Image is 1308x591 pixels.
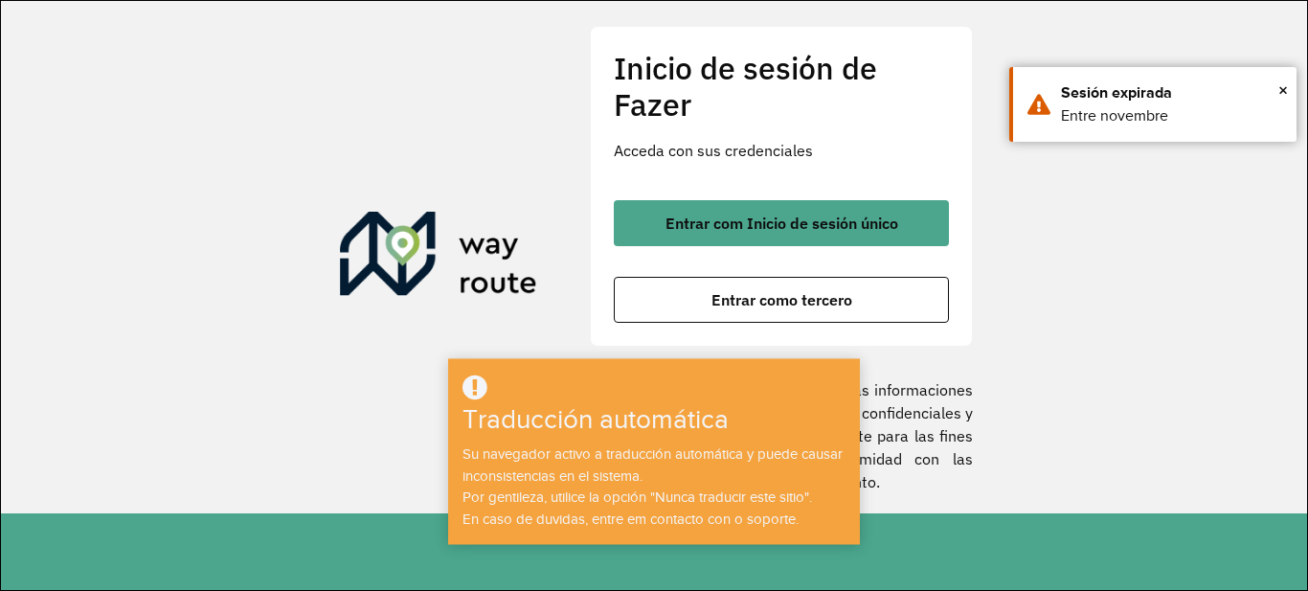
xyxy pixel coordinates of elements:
button: Cerca [1278,76,1288,104]
font: Entrar com Inicio de sesión único [665,214,898,233]
font: Por gentileza, utilice la opción "Nunca traducir este sitio". [462,489,812,505]
font: Inicio de sesión de Fazer [614,48,877,125]
div: Sesión expirada [1061,81,1282,104]
font: En caso de duvidas, entre em contacto con o soporte. [462,511,799,527]
font: Sesión expirada [1061,84,1172,101]
button: botón [614,200,949,246]
button: botón [614,277,949,323]
font: Entre novembre [1061,107,1168,124]
img: Roteirizador AmbevTech [340,212,537,304]
font: × [1278,80,1288,101]
font: Entrar como tercero [711,290,852,309]
font: Traducción automática [462,405,729,435]
font: Acceda con sus credenciales [614,141,813,160]
font: Su navegador activo a traducción automática y puede causar inconsistencias en el sistema. [462,446,843,484]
